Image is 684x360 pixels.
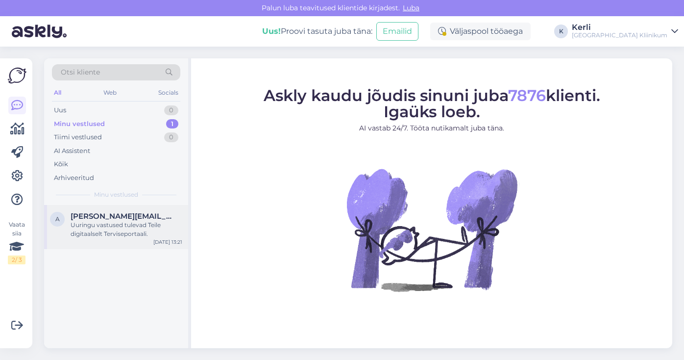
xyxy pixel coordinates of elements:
div: K [554,25,568,38]
div: 2 / 3 [8,256,25,264]
div: Proovi tasuta juba täna: [262,26,372,37]
b: Uus! [262,26,281,36]
img: No Chat active [343,141,520,318]
span: A.liljefors@icloud.com [71,212,172,221]
div: Arhiveeritud [54,173,94,183]
div: 0 [164,132,178,142]
div: Uuringu vastused tulevad Teile digitaalselt Terviseportaali. [71,221,182,238]
div: Väljaspool tööaega [430,23,531,40]
p: AI vastab 24/7. Tööta nutikamalt juba täna. [264,123,600,133]
div: [GEOGRAPHIC_DATA] Kliinikum [572,31,667,39]
img: Askly Logo [8,66,26,85]
div: Uus [54,105,66,115]
div: Tiimi vestlused [54,132,102,142]
div: Kõik [54,159,68,169]
button: Emailid [376,22,418,41]
span: Askly kaudu jõudis sinuni juba klienti. Igaüks loeb. [264,86,600,121]
div: Vaata siia [8,220,25,264]
div: 1 [166,119,178,129]
div: Kerli [572,24,667,31]
span: Otsi kliente [61,67,100,77]
div: Web [101,86,119,99]
div: 0 [164,105,178,115]
span: Luba [400,3,422,12]
div: [DATE] 13:21 [153,238,182,246]
span: 7876 [508,86,546,105]
span: Minu vestlused [94,190,138,199]
div: All [52,86,63,99]
div: Socials [156,86,180,99]
div: Minu vestlused [54,119,105,129]
span: A [55,215,60,223]
a: Kerli[GEOGRAPHIC_DATA] Kliinikum [572,24,678,39]
div: AI Assistent [54,146,90,156]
